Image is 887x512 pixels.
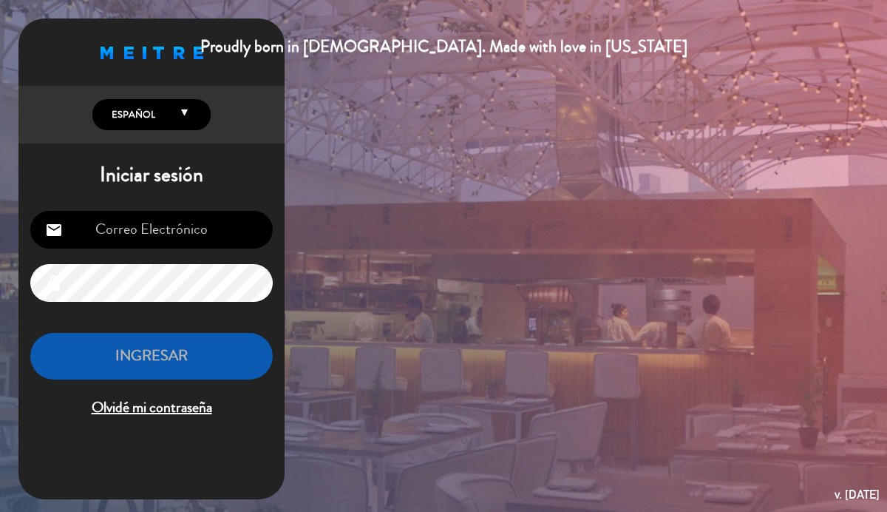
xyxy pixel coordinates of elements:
[835,485,880,505] div: v. [DATE]
[30,211,273,249] input: Correo Electrónico
[45,221,63,239] i: email
[18,163,285,188] h1: Iniciar sesión
[108,107,155,122] span: Español
[30,333,273,380] button: INGRESAR
[30,396,273,420] span: Olvidé mi contraseña
[45,274,63,292] i: lock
